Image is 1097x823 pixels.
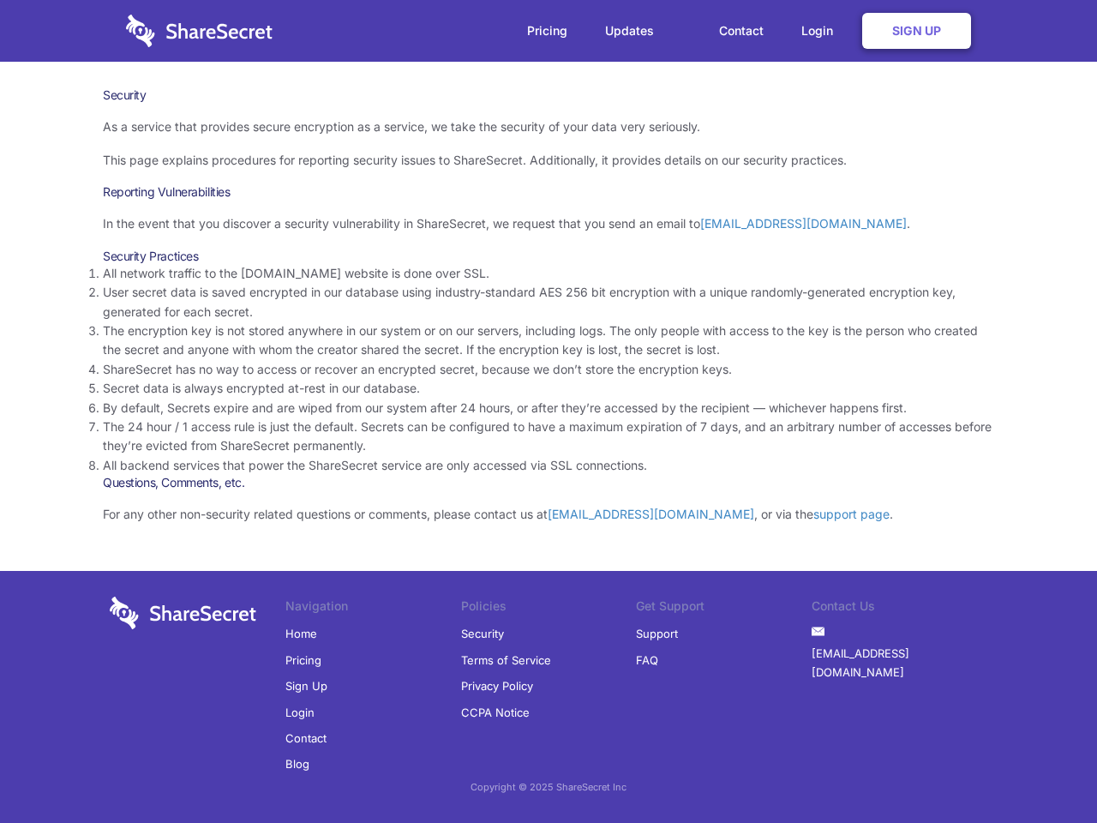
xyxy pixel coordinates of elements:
[548,507,754,521] a: [EMAIL_ADDRESS][DOMAIN_NAME]
[461,673,533,699] a: Privacy Policy
[636,647,658,673] a: FAQ
[103,264,994,283] li: All network traffic to the [DOMAIN_NAME] website is done over SSL.
[103,399,994,418] li: By default, Secrets expire and are wiped from our system after 24 hours, or after they’re accesse...
[813,507,890,521] a: support page
[636,621,678,646] a: Support
[862,13,971,49] a: Sign Up
[103,360,994,379] li: ShareSecret has no way to access or recover an encrypted secret, because we don’t store the encry...
[103,475,994,490] h3: Questions, Comments, etc.
[103,87,994,103] h1: Security
[285,621,317,646] a: Home
[285,725,327,751] a: Contact
[285,647,321,673] a: Pricing
[461,597,637,621] li: Policies
[700,216,907,231] a: [EMAIL_ADDRESS][DOMAIN_NAME]
[103,456,994,475] li: All backend services that power the ShareSecret service are only accessed via SSL connections.
[103,505,994,524] p: For any other non-security related questions or comments, please contact us at , or via the .
[636,597,812,621] li: Get Support
[103,151,994,170] p: This page explains procedures for reporting security issues to ShareSecret. Additionally, it prov...
[461,621,504,646] a: Security
[285,751,309,777] a: Blog
[103,283,994,321] li: User secret data is saved encrypted in our database using industry-standard AES 256 bit encryptio...
[812,640,987,686] a: [EMAIL_ADDRESS][DOMAIN_NAME]
[110,597,256,629] img: logo-wordmark-white-trans-d4663122ce5f474addd5e946df7df03e33cb6a1c49d2221995e7729f52c070b2.svg
[784,4,859,57] a: Login
[103,321,994,360] li: The encryption key is not stored anywhere in our system or on our servers, including logs. The on...
[103,214,994,233] p: In the event that you discover a security vulnerability in ShareSecret, we request that you send ...
[510,4,584,57] a: Pricing
[812,597,987,621] li: Contact Us
[103,249,994,264] h3: Security Practices
[103,379,994,398] li: Secret data is always encrypted at-rest in our database.
[461,700,530,725] a: CCPA Notice
[103,418,994,456] li: The 24 hour / 1 access rule is just the default. Secrets can be configured to have a maximum expi...
[285,673,327,699] a: Sign Up
[103,117,994,136] p: As a service that provides secure encryption as a service, we take the security of your data very...
[285,597,461,621] li: Navigation
[461,647,551,673] a: Terms of Service
[702,4,781,57] a: Contact
[126,15,273,47] img: logo-wordmark-white-trans-d4663122ce5f474addd5e946df7df03e33cb6a1c49d2221995e7729f52c070b2.svg
[285,700,315,725] a: Login
[103,184,994,200] h3: Reporting Vulnerabilities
